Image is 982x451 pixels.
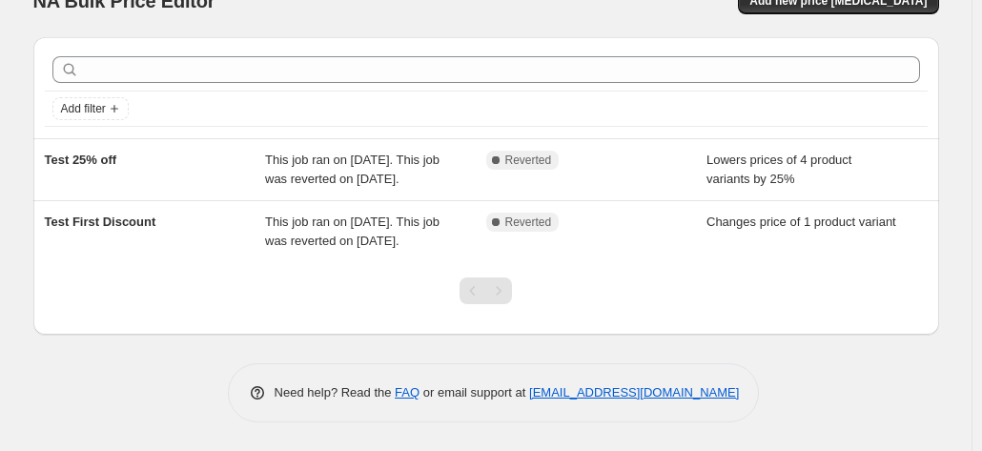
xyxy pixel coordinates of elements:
[419,385,529,400] span: or email support at
[61,101,106,116] span: Add filter
[505,215,552,230] span: Reverted
[505,153,552,168] span: Reverted
[265,215,440,248] span: This job ran on [DATE]. This job was reverted on [DATE].
[265,153,440,186] span: This job ran on [DATE]. This job was reverted on [DATE].
[395,385,419,400] a: FAQ
[529,385,739,400] a: [EMAIL_ADDRESS][DOMAIN_NAME]
[45,215,156,229] span: Test First Discount
[706,215,896,229] span: Changes price of 1 product variant
[45,153,117,167] span: Test 25% off
[275,385,396,400] span: Need help? Read the
[52,97,129,120] button: Add filter
[460,277,512,304] nav: Pagination
[706,153,851,186] span: Lowers prices of 4 product variants by 25%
